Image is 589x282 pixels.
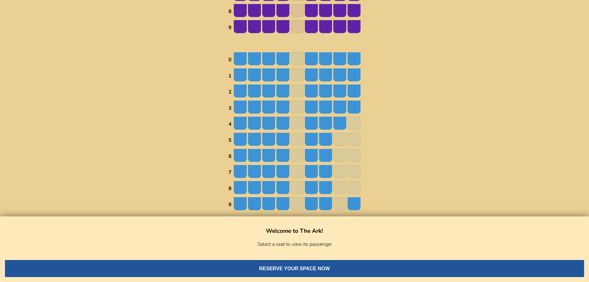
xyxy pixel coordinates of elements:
[228,84,233,100] td: 2
[228,4,233,19] td: 8
[5,260,584,277] button: RESERVE YOUR SPACE NOW
[228,149,233,164] td: 6
[228,52,233,67] td: 0
[228,100,233,116] td: 3
[228,197,233,212] td: 9
[228,116,233,132] td: 4
[228,68,233,84] td: 1
[228,132,233,148] td: 5
[228,165,233,180] td: 7
[228,20,233,35] td: 9
[5,227,584,235] h3: Welcome to The Ark!
[5,265,584,272] a: RESERVE YOUR SPACE NOW
[5,241,584,248] p: Select a seat to view its passenger
[228,181,233,196] td: 8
